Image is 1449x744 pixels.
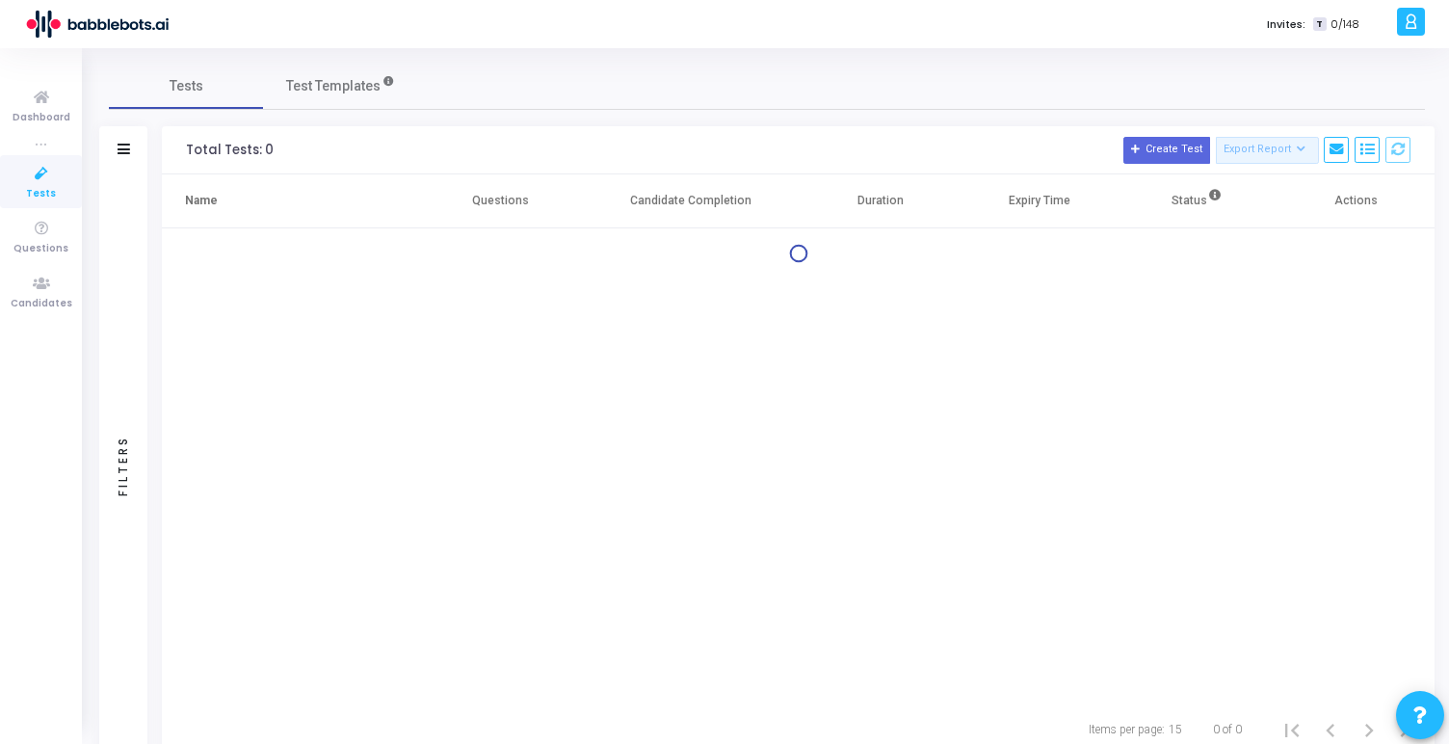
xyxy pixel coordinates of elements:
[960,174,1118,228] th: Expiry Time
[170,76,203,96] span: Tests
[162,174,422,228] th: Name
[1216,137,1319,164] button: Export Report
[1267,16,1305,33] label: Invites:
[1277,174,1435,228] th: Actions
[1119,174,1277,228] th: Status
[1213,721,1242,738] div: 0 of 0
[422,174,580,228] th: Questions
[115,359,132,571] div: Filters
[580,174,802,228] th: Candidate Completion
[1330,16,1359,33] span: 0/148
[26,186,56,202] span: Tests
[1313,17,1326,32] span: T
[1123,137,1210,164] button: Create Test
[11,296,72,312] span: Candidates
[186,143,274,158] div: Total Tests: 0
[13,110,70,126] span: Dashboard
[286,76,381,96] span: Test Templates
[802,174,960,228] th: Duration
[24,5,169,43] img: logo
[13,241,68,257] span: Questions
[1089,721,1165,738] div: Items per page:
[1169,721,1182,738] div: 15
